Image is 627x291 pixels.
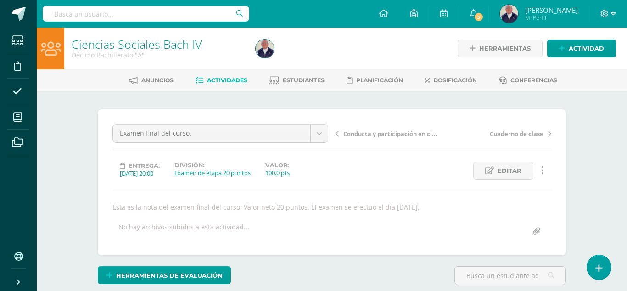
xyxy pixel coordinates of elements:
[265,162,290,169] label: Valor:
[113,125,328,142] a: Examen final del curso.
[72,38,245,51] h1: Ciencias Sociales Bach IV
[116,267,223,284] span: Herramientas de evaluación
[283,77,325,84] span: Estudiantes
[347,73,403,88] a: Planificación
[343,130,441,138] span: Conducta y participación en clase
[474,12,484,22] span: 5
[500,5,518,23] img: 4400bde977c2ef3c8e0f06f5677fdb30.png
[72,36,202,52] a: Ciencias Sociales Bach IV
[129,73,174,88] a: Anuncios
[72,51,245,59] div: Décimo Bachillerato 'A'
[120,125,303,142] span: Examen final del curso.
[479,40,531,57] span: Herramientas
[525,14,578,22] span: Mi Perfil
[207,77,247,84] span: Actividades
[356,77,403,84] span: Planificación
[336,129,443,138] a: Conducta y participación en clase
[174,162,251,169] label: División:
[174,169,251,177] div: Examen de etapa 20 puntos
[569,40,604,57] span: Actividad
[120,169,160,177] div: [DATE] 20:00
[455,267,565,285] input: Busca un estudiante aquí...
[109,203,555,211] div: Esta es la nota del examen final del curso. Valor neto 20 puntos. El examen se efectuó el día [DA...
[443,129,551,138] a: Cuaderno de clase
[425,73,477,88] a: Dosificación
[118,223,249,240] div: No hay archivos subidos a esta actividad...
[98,266,231,284] a: Herramientas de evaluación
[458,40,543,57] a: Herramientas
[499,73,557,88] a: Conferencias
[525,6,578,15] span: [PERSON_NAME]
[265,169,290,177] div: 100.0 pts
[256,40,274,58] img: 4400bde977c2ef3c8e0f06f5677fdb30.png
[196,73,247,88] a: Actividades
[433,77,477,84] span: Dosificación
[498,162,521,179] span: Editar
[510,77,557,84] span: Conferencias
[43,6,249,22] input: Busca un usuario...
[490,130,543,138] span: Cuaderno de clase
[141,77,174,84] span: Anuncios
[129,162,160,169] span: Entrega:
[547,40,616,57] a: Actividad
[269,73,325,88] a: Estudiantes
